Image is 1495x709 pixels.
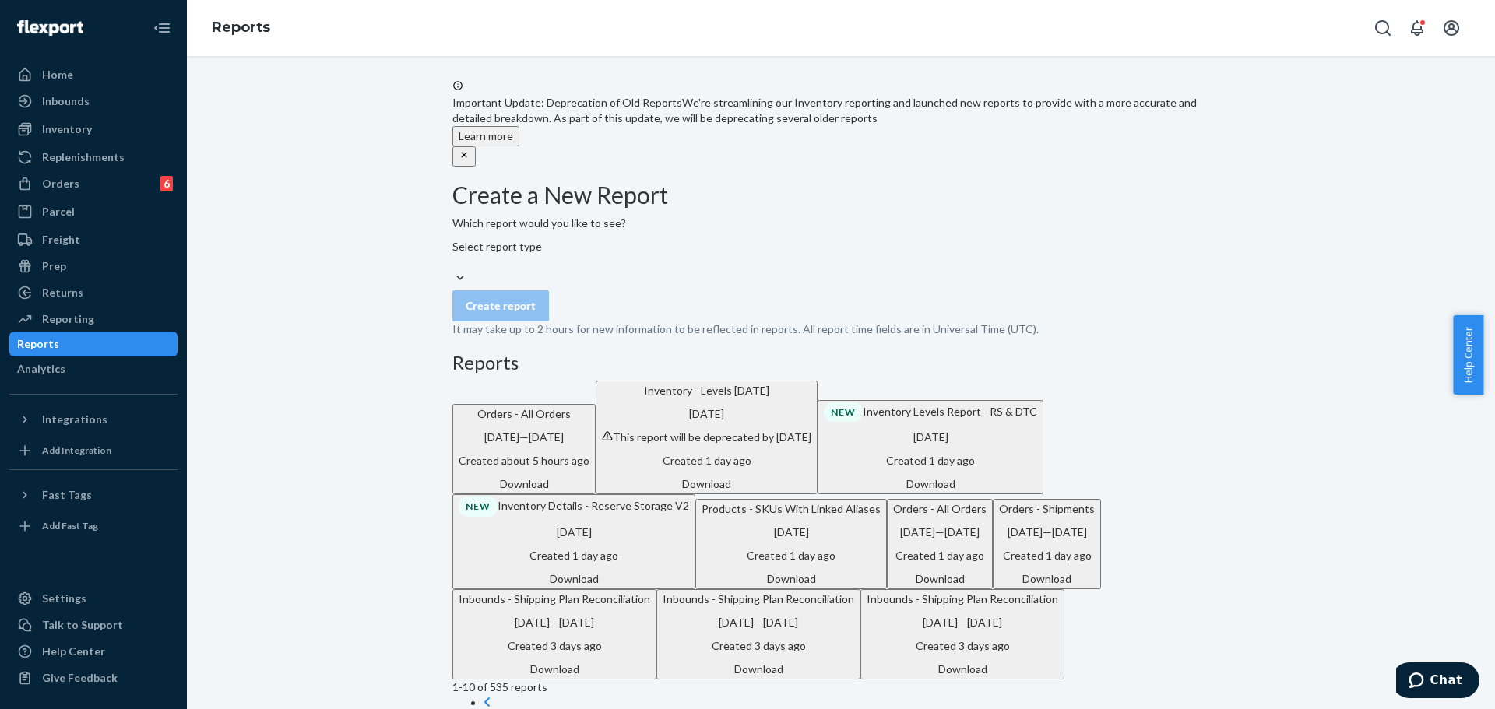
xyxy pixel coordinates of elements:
div: Inventory [42,121,92,137]
button: Fast Tags [9,483,178,507]
div: NEW [459,497,498,516]
a: Prep [9,254,178,279]
button: Talk to Support [9,612,178,637]
div: Add Integration [42,444,111,457]
div: Home [42,67,73,82]
time: [DATE] [923,616,958,629]
time: [DATE] [719,616,754,629]
p: Inbounds - Shipping Plan Reconciliation [663,591,854,607]
time: [DATE] [967,616,1002,629]
a: Reports [9,332,178,356]
div: Download [867,662,1058,677]
time: [DATE] [1008,525,1043,539]
p: Inbounds - Shipping Plan Reconciliation [459,591,650,607]
p: — [867,615,1058,630]
ol: breadcrumbs [199,5,283,51]
a: Parcel [9,199,178,224]
button: Orders - All Orders[DATE]—[DATE]Created about 5 hours agoDownload [452,404,596,494]
button: Orders - Shipments[DATE]—[DATE]Created 1 day agoDownload [993,499,1101,589]
time: [DATE] [944,525,980,539]
time: [DATE] [515,616,550,629]
button: Open account menu [1436,12,1467,44]
p: Products - SKUs With Linked Aliases [702,501,881,517]
input: Select report type [452,254,454,270]
a: Settings [9,586,178,611]
time: [DATE] [763,616,798,629]
time: [DATE] [900,525,935,539]
p: Orders - All Orders [459,406,589,422]
div: Settings [42,591,86,606]
button: Inventory - Levels [DATE][DATE]This report will be deprecated by [DATE]Created 1 day agoDownload [596,381,818,494]
div: Analytics [17,361,65,377]
h3: Reports [452,353,1229,373]
div: Download [602,476,811,492]
button: Open notifications [1402,12,1433,44]
div: Integrations [42,412,107,427]
p: Created 3 days ago [867,638,1058,654]
time: [DATE] [774,525,809,539]
button: Create report [452,290,549,321]
time: [DATE] [913,430,948,444]
button: Help Center [1453,315,1483,395]
div: Download [824,476,1037,492]
button: Orders - All Orders[DATE]—[DATE]Created 1 day agoDownload [887,499,993,589]
time: [DATE] [559,616,594,629]
button: Inbounds - Shipping Plan Reconciliation[DATE]—[DATE]Created 3 days agoDownload [860,589,1064,679]
p: Orders - Shipments [999,501,1095,517]
div: Download [702,571,881,587]
div: Download [893,571,987,587]
div: Fast Tags [42,487,92,503]
div: Download [459,571,689,587]
p: Created 1 day ago [824,453,1037,469]
button: Integrations [9,407,178,432]
button: Open Search Box [1367,12,1398,44]
div: Freight [42,232,80,247]
p: Inventory - Levels [DATE] [602,383,811,398]
div: Prep [42,258,66,274]
button: NEWInventory Details - Reserve Storage V2[DATE]Created 1 day agoDownload [452,494,695,588]
time: [DATE] [689,407,724,420]
button: Products - SKUs With Linked Aliases[DATE]Created 1 day agoDownload [695,499,887,589]
a: Orders6 [9,171,178,196]
div: Download [459,476,589,492]
div: Give Feedback [42,670,118,686]
p: Created 3 days ago [459,638,650,654]
time: [DATE] [484,430,519,444]
div: NEW [824,402,863,422]
p: Created 1 day ago [459,548,689,563]
p: Created 1 day ago [702,548,881,563]
div: Reports [17,336,59,352]
a: Home [9,62,178,87]
p: Inventory Levels Report - RS & DTC [824,402,1037,422]
div: Reporting [42,311,94,327]
p: — [459,615,650,630]
p: This report will be deprecated by [DATE] [602,430,811,445]
button: close [452,146,476,167]
div: Orders [42,176,79,191]
div: Talk to Support [42,617,123,633]
button: Learn more [452,126,519,146]
a: Help Center [9,639,178,664]
div: Inbounds [42,93,90,109]
p: — [663,615,854,630]
p: — [459,430,589,445]
iframe: Opens a widget where you can chat to one of our agents [1396,662,1479,701]
span: 1 - 10 of 535 reports [452,680,547,693]
button: Inbounds - Shipping Plan Reconciliation[DATE]—[DATE]Created 3 days agoDownload [452,589,656,679]
a: Reports [212,19,270,36]
div: Select report type [452,239,542,254]
a: Reporting [9,307,178,332]
a: Returns [9,280,178,305]
p: Created about 5 hours ago [459,453,589,469]
p: Created 1 day ago [999,548,1095,563]
span: We're streamlining our Inventory reporting and launched new reports to provide with a more accura... [452,96,1197,125]
a: Analytics [9,356,178,381]
a: Add Integration [9,438,178,463]
button: Give Feedback [9,665,178,690]
div: Help Center [42,644,105,659]
time: [DATE] [1052,525,1087,539]
button: NEWInventory Levels Report - RS & DTC[DATE]Created 1 day agoDownload [818,400,1043,494]
a: Add Fast Tag [9,514,178,539]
